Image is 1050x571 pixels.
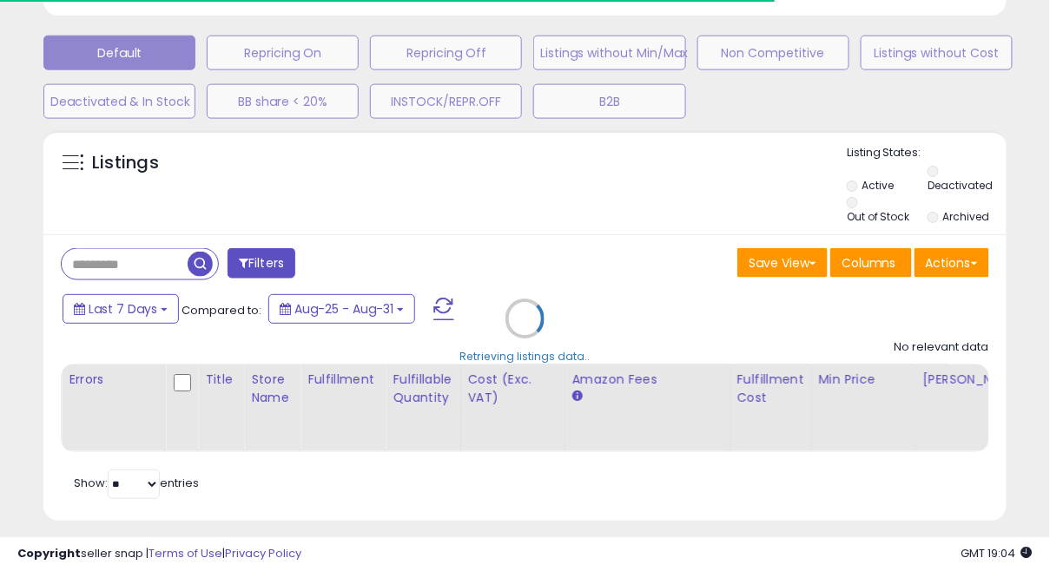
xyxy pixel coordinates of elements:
[149,545,222,561] a: Terms of Use
[533,36,685,70] button: Listings without Min/Max
[17,545,81,561] strong: Copyright
[861,36,1013,70] button: Listings without Cost
[43,36,195,70] button: Default
[17,546,301,562] div: seller snap | |
[697,36,849,70] button: Non Competitive
[370,84,522,119] button: INSTOCK/REPR.OFF
[207,36,359,70] button: Repricing On
[207,84,359,119] button: BB share < 20%
[225,545,301,561] a: Privacy Policy
[533,84,685,119] button: B2B
[460,349,591,364] div: Retrieving listings data..
[43,84,195,119] button: Deactivated & In Stock
[961,545,1033,561] span: 2025-09-8 19:04 GMT
[370,36,522,70] button: Repricing Off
